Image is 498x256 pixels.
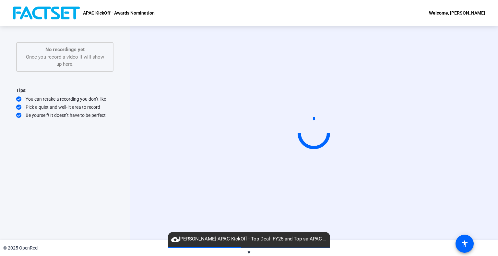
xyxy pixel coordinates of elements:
span: ▼ [247,250,252,255]
img: OpenReel logo [13,6,80,19]
div: © 2025 OpenReel [3,245,38,251]
div: Once you record a video it will show up here. [23,46,106,68]
div: You can retake a recording you don’t like [16,96,113,102]
div: Welcome, [PERSON_NAME] [429,9,485,17]
p: APAC KickOff - Awards Nomination [83,9,155,17]
div: Be yourself! It doesn’t have to be perfect [16,112,113,118]
div: Tips: [16,86,113,94]
mat-icon: cloud_upload [171,236,179,243]
mat-icon: accessibility [461,240,468,248]
div: Pick a quiet and well-lit area to record [16,104,113,110]
span: [PERSON_NAME]-APAC KickOff - Top Deal- FY25 and Top sa-APAC KickOff - Awards Nomination-175697839... [168,235,330,243]
p: No recordings yet [23,46,106,53]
